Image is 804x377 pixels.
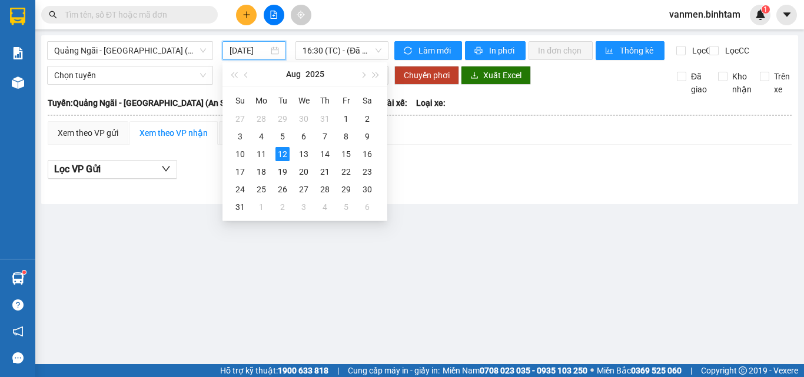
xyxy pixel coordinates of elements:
div: 4 [254,129,268,144]
td: 2025-09-06 [357,198,378,216]
td: 2025-08-17 [230,163,251,181]
button: syncLàm mới [394,41,462,60]
td: 2025-08-07 [314,128,335,145]
div: 25 [254,182,268,196]
td: 2025-08-22 [335,163,357,181]
td: 2025-08-29 [335,181,357,198]
div: 4 [318,200,332,214]
span: 16:30 (TC) - (Đã hủy) [303,42,381,59]
div: 12 [275,147,290,161]
button: caret-down [776,5,797,25]
div: 27 [297,182,311,196]
td: 2025-08-25 [251,181,272,198]
div: 29 [339,182,353,196]
span: 1 [763,5,768,14]
span: Cung cấp máy in - giấy in: [348,364,440,377]
div: 29 [275,112,290,126]
td: 2025-08-13 [293,145,314,163]
div: 11 [254,147,268,161]
span: In phơi [489,44,516,57]
sup: 1 [762,5,770,14]
div: Xem theo VP gửi [58,126,118,139]
div: 28 [318,182,332,196]
button: 2025 [305,62,324,86]
div: 24 [233,182,247,196]
span: sync [404,46,414,56]
td: 2025-09-02 [272,198,293,216]
th: Mo [251,91,272,110]
img: logo [5,9,40,62]
span: Chọn tuyến [54,66,206,84]
td: 2025-08-26 [272,181,293,198]
button: downloadXuất Excel [461,66,531,85]
th: Sa [357,91,378,110]
div: 7 [318,129,332,144]
span: Thống kê [620,44,655,57]
td: 2025-08-30 [357,181,378,198]
b: Tuyến: Quảng Ngãi - [GEOGRAPHIC_DATA] (An Sương) [48,98,248,108]
td: 2025-08-19 [272,163,293,181]
td: 2025-08-12 [272,145,293,163]
span: aim [297,11,305,19]
td: 2025-09-05 [335,198,357,216]
div: 1 [254,200,268,214]
td: 2025-08-08 [335,128,357,145]
span: vanmen.binhtam [660,7,750,22]
span: 0932526726 - [99,84,158,95]
th: Tu [272,91,293,110]
span: VP Tân Bình ĐT: [42,41,165,64]
strong: 0369 525 060 [631,366,682,375]
td: 2025-08-14 [314,145,335,163]
div: 30 [297,112,311,126]
span: | [337,364,339,377]
div: 15 [339,147,353,161]
span: copyright [739,366,747,375]
td: 2025-08-24 [230,181,251,198]
th: We [293,91,314,110]
span: Gửi: [5,68,22,79]
img: icon-new-feature [755,9,766,20]
td: 2025-07-30 [293,110,314,128]
div: 9 [360,129,374,144]
td: 2025-08-11 [251,145,272,163]
td: 2025-07-28 [251,110,272,128]
div: 2 [275,200,290,214]
td: 2025-08-18 [251,163,272,181]
span: message [12,352,24,363]
button: bar-chartThống kê [596,41,665,60]
span: Miền Bắc [597,364,682,377]
span: Đã giao [686,70,712,96]
div: 2 [360,112,374,126]
button: Aug [286,62,301,86]
img: warehouse-icon [12,76,24,89]
td: 2025-08-09 [357,128,378,145]
td: 2025-08-06 [293,128,314,145]
div: 10 [233,147,247,161]
td: 2025-07-27 [230,110,251,128]
span: VP [GEOGRAPHIC_DATA] - [22,68,132,79]
input: Tìm tên, số ĐT hoặc mã đơn [65,8,204,21]
strong: CÔNG TY CP BÌNH TÂM [42,6,160,39]
span: | [690,364,692,377]
div: 21 [318,165,332,179]
button: Chuyển phơi [394,66,459,85]
span: Trên xe [769,70,795,96]
div: 6 [360,200,374,214]
th: Th [314,91,335,110]
div: 3 [233,129,247,144]
th: Fr [335,91,357,110]
span: Tài xế: [383,96,407,109]
div: 30 [360,182,374,196]
sup: 1 [22,271,26,274]
td: 2025-08-27 [293,181,314,198]
span: hoa [84,84,158,95]
td: 2025-08-23 [357,163,378,181]
td: 2025-08-01 [335,110,357,128]
span: Làm mới [418,44,453,57]
span: 085 88 555 88 [42,41,165,64]
th: Su [230,91,251,110]
strong: 1900 633 818 [278,366,328,375]
span: plus [242,11,251,19]
td: 2025-08-20 [293,163,314,181]
div: 31 [318,112,332,126]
